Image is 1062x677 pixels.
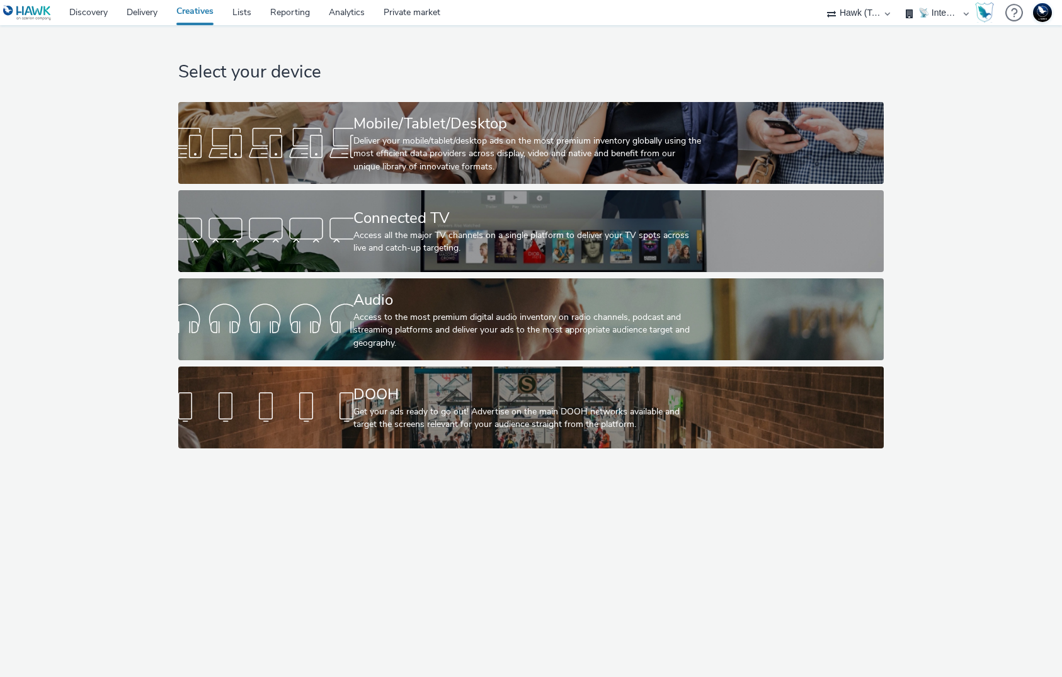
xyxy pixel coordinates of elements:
a: AudioAccess to the most premium digital audio inventory on radio channels, podcast and streaming ... [178,278,883,360]
div: Connected TV [353,207,704,229]
div: DOOH [353,384,704,406]
div: Get your ads ready to go out! Advertise on the main DOOH networks available and target the screen... [353,406,704,431]
a: Connected TVAccess all the major TV channels on a single platform to deliver your TV spots across... [178,190,883,272]
a: DOOHGet your ads ready to go out! Advertise on the main DOOH networks available and target the sc... [178,367,883,448]
div: Access to the most premium digital audio inventory on radio channels, podcast and streaming platf... [353,311,704,350]
img: undefined Logo [3,5,52,21]
div: Mobile/Tablet/Desktop [353,113,704,135]
div: Deliver your mobile/tablet/desktop ads on the most premium inventory globally using the most effi... [353,135,704,173]
a: Hawk Academy [975,3,999,23]
img: Hawk Academy [975,3,994,23]
img: Support Hawk [1033,3,1052,22]
h1: Select your device [178,60,883,84]
a: Mobile/Tablet/DesktopDeliver your mobile/tablet/desktop ads on the most premium inventory globall... [178,102,883,184]
div: Access all the major TV channels on a single platform to deliver your TV spots across live and ca... [353,229,704,255]
div: Audio [353,289,704,311]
